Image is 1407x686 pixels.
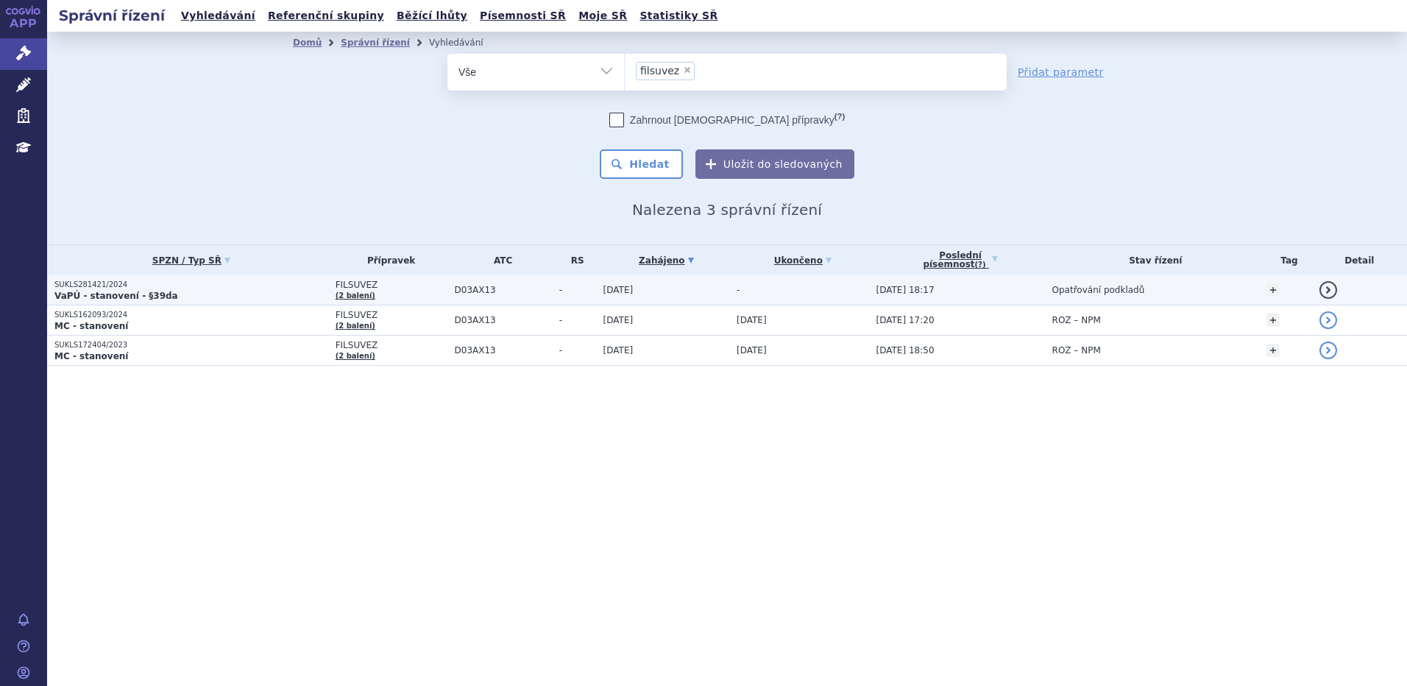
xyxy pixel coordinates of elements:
[429,32,503,54] li: Vyhledávání
[293,38,322,48] a: Domů
[609,113,845,127] label: Zahrnout [DEMOGRAPHIC_DATA] přípravky
[54,321,128,331] strong: MC - stanovení
[1319,311,1337,329] a: detail
[1052,345,1101,356] span: ROZ – NPM
[559,315,596,325] span: -
[263,6,389,26] a: Referenční skupiny
[574,6,631,26] a: Moje SŘ
[54,351,128,361] strong: MC - stanovení
[336,291,375,300] a: (2 balení)
[737,285,740,295] span: -
[876,315,935,325] span: [DATE] 17:20
[1018,65,1104,79] a: Přidat parametr
[336,310,447,320] span: FILSUVEZ
[559,285,596,295] span: -
[336,322,375,330] a: (2 balení)
[640,66,679,76] span: filsuvez
[603,285,634,295] span: [DATE]
[737,345,767,356] span: [DATE]
[447,245,552,275] th: ATC
[1266,283,1280,297] a: +
[475,6,570,26] a: Písemnosti SŘ
[1312,245,1407,275] th: Detail
[683,66,692,74] span: ×
[1052,315,1101,325] span: ROZ – NPM
[737,250,868,271] a: Ukončeno
[54,310,328,320] p: SUKLS162093/2024
[54,250,328,271] a: SPZN / Typ SŘ
[876,285,935,295] span: [DATE] 18:17
[54,340,328,350] p: SUKLS172404/2023
[603,315,634,325] span: [DATE]
[1259,245,1312,275] th: Tag
[1266,344,1280,357] a: +
[695,149,854,179] button: Uložit do sledovaných
[336,352,375,360] a: (2 balení)
[54,291,178,301] strong: VaPÚ - stanovení - §39da
[341,38,410,48] a: Správní řízení
[876,345,935,356] span: [DATE] 18:50
[328,245,447,275] th: Přípravek
[47,5,177,26] h2: Správní řízení
[1045,245,1260,275] th: Stav řízení
[552,245,596,275] th: RS
[54,280,328,290] p: SUKLS281421/2024
[455,345,552,356] span: D03AX13
[632,201,822,219] span: Nalezena 3 správní řízení
[455,285,552,295] span: D03AX13
[392,6,472,26] a: Běžící lhůty
[834,112,845,121] abbr: (?)
[336,340,447,350] span: FILSUVEZ
[699,61,707,79] input: filsuvez
[600,149,683,179] button: Hledat
[559,345,596,356] span: -
[737,315,767,325] span: [DATE]
[1319,342,1337,359] a: detail
[876,245,1045,275] a: Poslednípísemnost(?)
[1052,285,1145,295] span: Opatřování podkladů
[455,315,552,325] span: D03AX13
[975,261,986,269] abbr: (?)
[336,280,447,290] span: FILSUVEZ
[1319,281,1337,299] a: detail
[635,6,722,26] a: Statistiky SŘ
[1266,314,1280,327] a: +
[177,6,260,26] a: Vyhledávání
[603,250,729,271] a: Zahájeno
[603,345,634,356] span: [DATE]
